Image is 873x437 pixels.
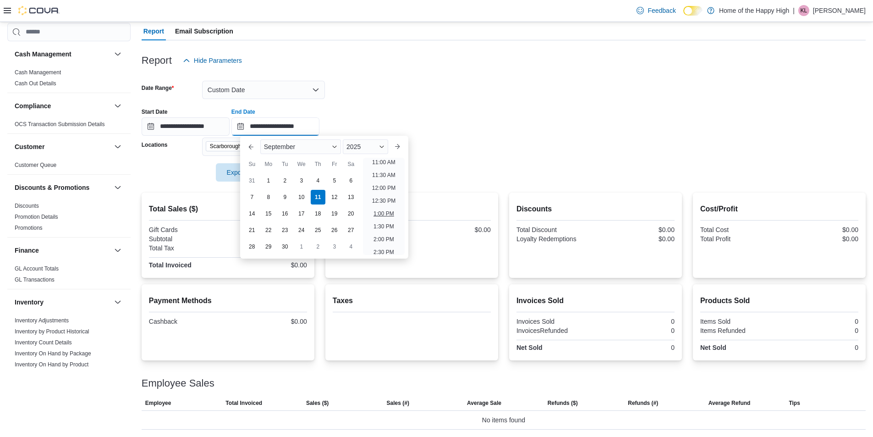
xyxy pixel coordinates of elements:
[278,173,292,188] div: day-2
[15,361,88,368] a: Inventory On Hand by Product
[311,157,325,171] div: Th
[311,206,325,221] div: day-18
[15,202,39,210] span: Discounts
[344,223,358,238] div: day-27
[719,5,789,16] p: Home of the Happy High
[346,143,361,150] span: 2025
[278,223,292,238] div: day-23
[202,81,325,99] button: Custom Date
[15,183,89,192] h3: Discounts & Promotions
[112,49,123,60] button: Cash Management
[261,206,276,221] div: day-15
[306,399,329,407] span: Sales ($)
[231,108,255,116] label: End Date
[7,160,131,174] div: Customer
[781,327,858,334] div: 0
[15,224,43,232] span: Promotions
[327,157,342,171] div: Fr
[7,263,131,289] div: Finance
[628,399,658,407] span: Refunds (#)
[278,157,292,171] div: Tu
[261,173,276,188] div: day-1
[813,5,866,16] p: [PERSON_NAME]
[482,415,525,426] span: No items found
[15,50,71,59] h3: Cash Management
[7,119,131,133] div: Compliance
[7,200,131,237] div: Discounts & Promotions
[708,399,751,407] span: Average Refund
[143,22,164,40] span: Report
[278,190,292,205] div: day-9
[333,295,491,306] h2: Taxes
[793,5,795,16] p: |
[15,69,61,76] a: Cash Management
[206,141,293,151] span: Scarborough - Cliffside - Friendly Stranger
[700,235,778,243] div: Total Profit
[230,261,307,269] div: $0.00
[149,235,226,243] div: Subtotal
[15,121,105,128] span: OCS Transaction Submission Details
[142,378,214,389] h3: Employee Sales
[261,223,276,238] div: day-22
[15,142,110,151] button: Customer
[149,318,226,325] div: Cashback
[112,182,123,193] button: Discounts & Promotions
[344,239,358,254] div: day-4
[700,318,778,325] div: Items Sold
[294,223,309,238] div: day-24
[149,261,192,269] strong: Total Invoiced
[344,157,358,171] div: Sa
[516,327,594,334] div: InvoicesRefunded
[387,399,409,407] span: Sales (#)
[15,298,110,307] button: Inventory
[15,339,72,346] span: Inventory Count Details
[142,117,230,136] input: Press the down key to open a popover containing a calendar.
[175,22,233,40] span: Email Subscription
[390,139,405,154] button: Next month
[15,350,91,357] a: Inventory On Hand by Package
[245,190,259,205] div: day-7
[15,161,56,169] span: Customer Queue
[327,206,342,221] div: day-19
[245,239,259,254] div: day-28
[142,84,174,92] label: Date Range
[15,50,110,59] button: Cash Management
[230,244,307,252] div: $0.00
[15,298,44,307] h3: Inventory
[245,206,259,221] div: day-14
[15,266,59,272] a: GL Account Totals
[516,295,675,306] h2: Invoices Sold
[245,173,259,188] div: day-31
[15,80,56,87] span: Cash Out Details
[633,1,679,20] a: Feedback
[149,226,226,233] div: Gift Cards
[781,226,858,233] div: $0.00
[112,141,123,152] button: Customer
[370,234,398,245] li: 2:00 PM
[368,183,399,194] li: 12:00 PM
[781,235,858,243] div: $0.00
[15,121,105,127] a: OCS Transaction Submission Details
[278,239,292,254] div: day-30
[344,190,358,205] div: day-13
[548,399,578,407] span: Refunds ($)
[15,101,51,111] h3: Compliance
[370,247,398,258] li: 2:30 PM
[230,318,307,325] div: $0.00
[781,344,858,351] div: 0
[798,5,809,16] div: Kiera Laughton
[216,163,267,182] button: Export
[15,162,56,168] a: Customer Queue
[597,226,675,233] div: $0.00
[15,317,69,324] a: Inventory Adjustments
[311,173,325,188] div: day-4
[15,214,58,220] a: Promotion Details
[789,399,800,407] span: Tips
[700,204,858,215] h2: Cost/Profit
[327,173,342,188] div: day-5
[15,277,55,283] a: GL Transactions
[370,208,398,219] li: 1:00 PM
[15,328,89,335] a: Inventory by Product Historical
[370,221,398,232] li: 1:30 PM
